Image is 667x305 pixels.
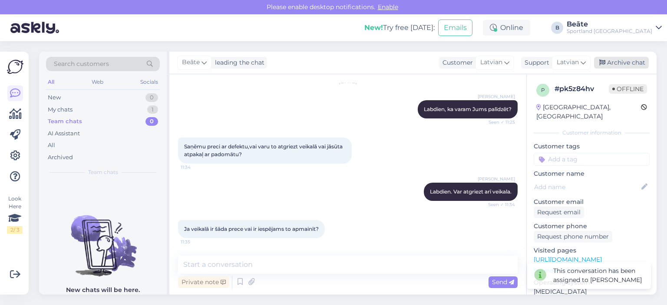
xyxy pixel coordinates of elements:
[534,231,612,243] div: Request phone number
[534,256,602,263] a: [URL][DOMAIN_NAME]
[182,58,200,67] span: Beāte
[184,226,319,232] span: Ja veikalā ir šāda prece vai ir iespējams to apmainīt?
[439,58,473,67] div: Customer
[551,22,563,34] div: B
[48,105,73,114] div: My chats
[39,200,167,278] img: No chats
[88,168,118,176] span: Team chats
[534,182,640,192] input: Add name
[46,76,56,88] div: All
[478,176,515,182] span: [PERSON_NAME]
[90,76,105,88] div: Web
[521,58,549,67] div: Support
[48,153,73,162] div: Archived
[567,21,652,28] div: Beāte
[178,276,229,288] div: Private note
[534,142,650,151] p: Customer tags
[534,246,650,255] p: Visited pages
[430,188,512,195] span: Labdien. Var atgriezt arī veikala.
[483,20,530,36] div: Online
[7,195,23,234] div: Look Here
[534,169,650,178] p: Customer name
[181,164,213,171] span: 11:34
[7,59,23,75] img: Askly Logo
[48,141,55,150] div: All
[48,93,61,102] div: New
[438,20,472,36] button: Emails
[609,84,647,94] span: Offline
[553,266,644,285] div: This conversation has been assigned to [PERSON_NAME]
[534,197,650,207] p: Customer email
[478,93,515,100] span: [PERSON_NAME]
[211,58,264,67] div: leading the chat
[7,226,23,234] div: 2 / 3
[424,106,512,112] span: Labdien, ka varam Jums palīdzēt?
[557,58,579,67] span: Latvian
[66,285,140,295] p: New chats will be here.
[54,59,109,69] span: Search customers
[48,129,80,138] div: AI Assistant
[567,28,652,35] div: Sportland [GEOGRAPHIC_DATA]
[139,76,160,88] div: Socials
[145,93,158,102] div: 0
[364,23,435,33] div: Try free [DATE]:
[534,153,650,166] input: Add a tag
[555,84,609,94] div: # pk5z84hv
[536,103,641,121] div: [GEOGRAPHIC_DATA], [GEOGRAPHIC_DATA]
[48,117,82,126] div: Team chats
[480,58,502,67] span: Latvian
[482,201,515,208] span: Seen ✓ 11:34
[375,3,401,11] span: Enable
[534,222,650,231] p: Customer phone
[534,129,650,137] div: Customer information
[492,278,514,286] span: Send
[541,87,545,93] span: p
[181,239,213,245] span: 11:35
[567,21,662,35] a: BeāteSportland [GEOGRAPHIC_DATA]
[482,119,515,125] span: Seen ✓ 11:25
[594,57,649,69] div: Archive chat
[147,105,158,114] div: 1
[534,207,584,218] div: Request email
[364,23,383,32] b: New!
[145,117,158,126] div: 0
[184,143,344,157] span: Saņēmu preci ar defektu,vai varu to atgriezt veikalā vai jāsūta atpakaļ ar padomātu?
